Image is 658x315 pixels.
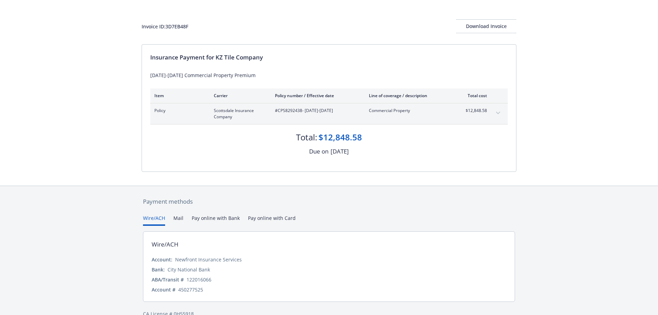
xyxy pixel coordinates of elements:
[318,131,362,143] div: $12,848.58
[187,276,211,283] div: 122016066
[369,108,450,114] span: Commercial Property
[175,256,242,263] div: Newfront Insurance Services
[369,93,450,99] div: Line of coverage / description
[461,93,487,99] div: Total cost
[178,286,203,293] div: 450277525
[296,131,317,143] div: Total:
[192,214,240,226] button: Pay online with Bank
[309,147,328,156] div: Due on
[152,266,165,273] div: Bank:
[152,286,175,293] div: Account #
[248,214,296,226] button: Pay online with Card
[154,108,203,114] span: Policy
[331,147,349,156] div: [DATE]
[150,72,508,79] div: [DATE]-[DATE] Commercial Property Premium
[143,197,515,206] div: Payment methods
[143,214,165,226] button: Wire/ACH
[152,256,172,263] div: Account:
[456,20,516,33] div: Download Invoice
[152,276,184,283] div: ABA/Transit #
[150,103,508,124] div: PolicyScottsdale Insurance Company#CPS8292438- [DATE]-[DATE]Commercial Property$12,848.58expand c...
[214,108,264,120] span: Scottsdale Insurance Company
[154,93,203,99] div: Item
[214,93,264,99] div: Carrier
[173,214,183,226] button: Mail
[493,108,504,119] button: expand content
[461,108,487,114] span: $12,848.58
[275,93,358,99] div: Policy number / Effective date
[168,266,210,273] div: City National Bank
[142,23,188,30] div: Invoice ID: 3D7EB48F
[152,240,179,249] div: Wire/ACH
[275,108,358,114] span: #CPS8292438 - [DATE]-[DATE]
[456,19,516,33] button: Download Invoice
[150,53,508,62] div: Insurance Payment for KZ Tile Company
